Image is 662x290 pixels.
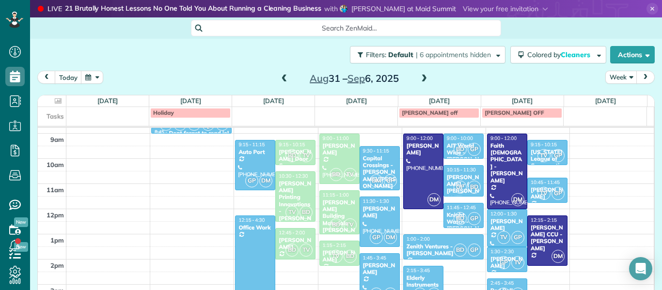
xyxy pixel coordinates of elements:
[531,179,560,185] span: 10:45 - 11:45
[299,206,313,219] span: BD
[468,244,481,257] span: GP
[454,181,467,194] span: GP
[490,248,514,255] span: 1:30 - 2:30
[454,143,467,156] span: BD
[531,141,557,148] span: 9:15 - 10:15
[446,174,481,202] div: [PERSON_NAME] - ( [PERSON_NAME])
[346,97,367,105] a: [DATE]
[370,231,383,244] span: GP
[278,180,313,229] div: [PERSON_NAME] Printing Innovations - [PERSON_NAME]
[50,136,64,143] span: 9am
[345,46,505,63] a: Filters: Default | 6 appointments hidden
[605,71,637,84] button: Week
[238,141,265,148] span: 9:15 - 11:15
[47,211,64,219] span: 12pm
[279,229,305,236] span: 12:45 - 2:00
[512,97,533,105] a: [DATE]
[97,97,118,105] a: [DATE]
[363,205,397,219] div: [PERSON_NAME]
[468,143,481,156] span: GP
[370,174,383,187] span: DM
[527,50,594,59] span: Colored by
[299,244,313,257] span: TV
[344,250,357,263] span: BD
[595,97,616,105] a: [DATE]
[279,173,308,179] span: 10:30 - 12:30
[511,231,524,244] span: GP
[351,4,456,13] span: [PERSON_NAME] at Maid Summit
[323,192,349,198] span: 11:15 - 1:00
[629,257,652,280] div: Open Intercom Messenger
[363,262,397,276] div: [PERSON_NAME]
[366,50,386,59] span: Filters:
[468,212,481,225] span: GP
[294,73,415,84] h2: 31 – 6, 2025
[447,135,473,141] span: 9:00 - 10:00
[322,199,357,241] div: [PERSON_NAME] Building Materials - [PERSON_NAME]
[407,236,430,242] span: 1:00 - 2:00
[202,123,214,132] small: 2
[278,149,313,190] div: [PERSON_NAME] Door Company Inc. - [PERSON_NAME]
[447,204,476,211] span: 11:45 - 12:45
[537,149,551,162] span: TV
[14,217,28,227] span: New
[384,231,397,244] span: DM
[180,97,201,105] a: [DATE]
[446,142,481,170] div: AIT World Wide - [PERSON_NAME]
[552,250,565,263] span: DM
[454,212,467,225] span: BD
[552,187,565,200] span: GP
[55,71,82,84] button: today
[299,149,313,162] span: TV
[446,212,481,240] div: Knight Watch - [PERSON_NAME]
[530,186,565,200] div: [PERSON_NAME]
[259,174,272,187] span: DM
[279,141,305,148] span: 9:15 - 10:15
[490,218,524,232] div: [PERSON_NAME]
[497,231,510,244] span: TV
[322,249,357,263] div: [PERSON_NAME]
[406,142,441,156] div: [PERSON_NAME]
[322,142,357,156] div: [PERSON_NAME]
[310,72,329,84] span: Aug
[285,149,299,162] span: BD
[468,181,481,194] span: BD
[407,135,433,141] span: 9:00 - 12:00
[344,218,357,231] span: TV
[510,46,606,63] button: Colored byCleaners
[330,218,343,231] span: BD
[285,206,299,219] span: TV
[363,198,389,204] span: 11:30 - 1:30
[497,256,510,269] span: GP
[323,242,346,248] span: 1:15 - 2:15
[323,135,349,141] span: 9:00 - 11:00
[511,193,524,206] span: DM
[485,109,544,116] span: [PERSON_NAME] OFF
[238,224,272,231] div: Office Work
[65,4,321,14] strong: 21 Brutally Honest Lessons No One Told You About Running a Cleaning Business
[561,50,592,59] span: Cleaners
[47,186,64,194] span: 11am
[324,4,338,13] span: with
[363,148,389,154] span: 9:30 - 11:15
[285,244,299,257] span: BD
[511,256,524,269] span: TV
[388,50,414,59] span: Default
[344,168,357,181] span: TV
[454,244,467,257] span: BD
[347,72,365,84] span: Sep
[416,50,491,59] span: | 6 appointments hidden
[530,224,565,252] div: [PERSON_NAME] CCU - [PERSON_NAME]
[537,187,551,200] span: TV
[153,109,174,116] span: Holiday
[490,142,524,184] div: Faith [DEMOGRAPHIC_DATA] - [PERSON_NAME]
[238,217,265,223] span: 12:15 - 4:30
[363,155,397,190] div: Capital Crossings - [PERSON_NAME]/[PERSON_NAME]
[530,149,565,177] div: [US_STATE] League of Conservation Voters
[429,97,450,105] a: [DATE]
[50,261,64,269] span: 2pm
[531,217,557,223] span: 12:15 - 2:15
[350,46,505,63] button: Filters: Default | 6 appointments hidden
[384,174,397,187] span: GP
[490,280,514,286] span: 2:45 - 3:45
